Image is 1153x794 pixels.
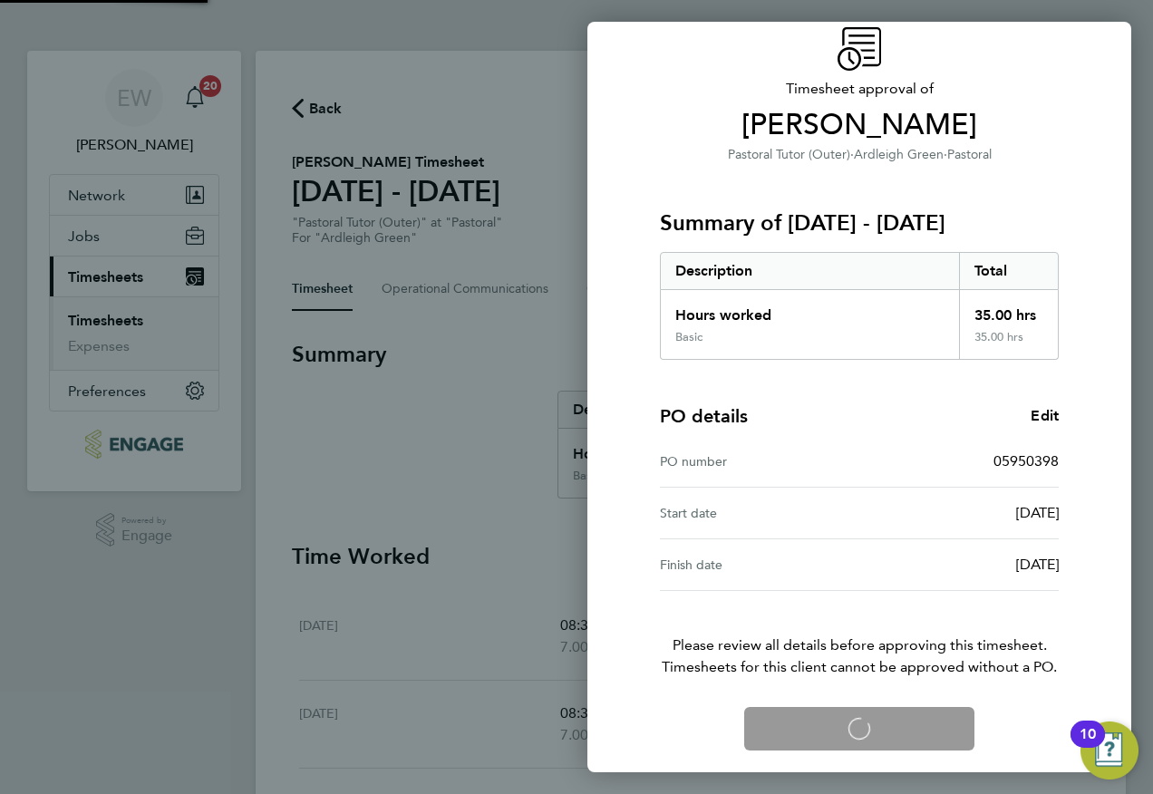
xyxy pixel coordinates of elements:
div: [DATE] [859,502,1059,524]
div: [DATE] [859,554,1059,576]
span: · [944,147,947,162]
span: [PERSON_NAME] [660,107,1059,143]
span: Timesheets for this client cannot be approved without a PO. [638,656,1080,678]
div: 35.00 hrs [959,330,1059,359]
span: 05950398 [993,452,1059,470]
span: Edit [1031,407,1059,424]
span: · [850,147,854,162]
div: Description [661,253,959,289]
div: 10 [1080,734,1096,758]
p: Please review all details before approving this timesheet. [638,591,1080,678]
div: 35.00 hrs [959,290,1059,330]
span: Pastoral Tutor (Outer) [728,147,850,162]
span: Ardleigh Green [854,147,944,162]
button: Open Resource Center, 10 new notifications [1080,721,1138,779]
h3: Summary of [DATE] - [DATE] [660,208,1059,237]
a: Edit [1031,405,1059,427]
span: Timesheet approval of [660,78,1059,100]
div: Basic [675,330,702,344]
h4: PO details [660,403,748,429]
div: Hours worked [661,290,959,330]
div: Summary of 22 - 28 Sep 2025 [660,252,1059,360]
div: Start date [660,502,859,524]
div: Total [959,253,1059,289]
div: Finish date [660,554,859,576]
span: Pastoral [947,147,992,162]
div: PO number [660,450,859,472]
